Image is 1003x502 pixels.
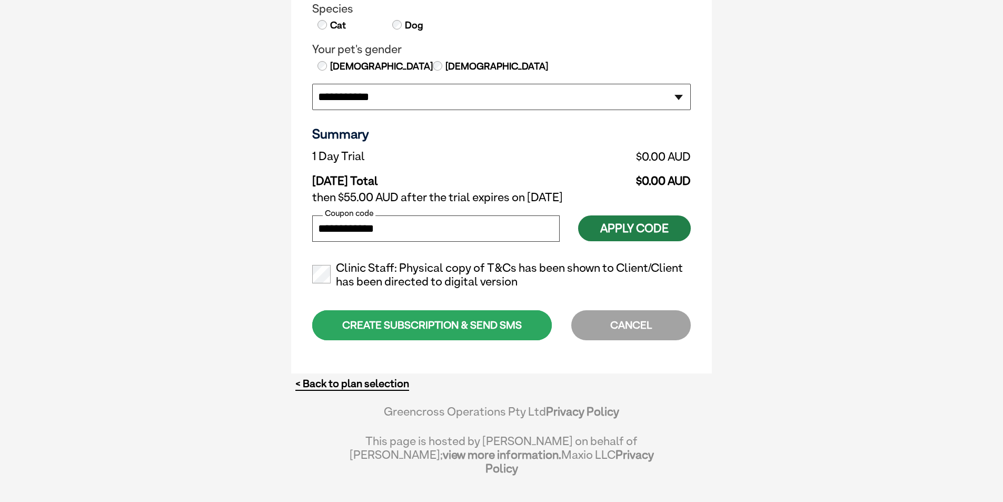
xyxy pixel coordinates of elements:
[312,2,691,16] legend: Species
[349,405,654,429] div: Greencross Operations Pty Ltd
[312,126,691,142] h3: Summary
[295,377,409,390] a: < Back to plan selection
[546,405,619,418] a: Privacy Policy
[312,261,691,289] label: Clinic Staff: Physical copy of T&Cs has been shown to Client/Client has been directed to digital ...
[312,310,552,340] div: CREATE SUBSCRIPTION & SEND SMS
[312,188,691,207] td: then $55.00 AUD after the trial expires on [DATE]
[571,310,691,340] div: CANCEL
[443,448,561,461] a: view more information.
[312,147,518,166] td: 1 Day Trial
[518,166,691,188] td: $0.00 AUD
[518,147,691,166] td: $0.00 AUD
[312,43,691,56] legend: Your pet's gender
[349,429,654,475] div: This page is hosted by [PERSON_NAME] on behalf of [PERSON_NAME]; Maxio LLC
[323,209,375,218] label: Coupon code
[312,265,331,283] input: Clinic Staff: Physical copy of T&Cs has been shown to Client/Client has been directed to digital ...
[485,448,654,475] a: Privacy Policy
[312,166,518,188] td: [DATE] Total
[578,215,691,241] button: Apply Code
